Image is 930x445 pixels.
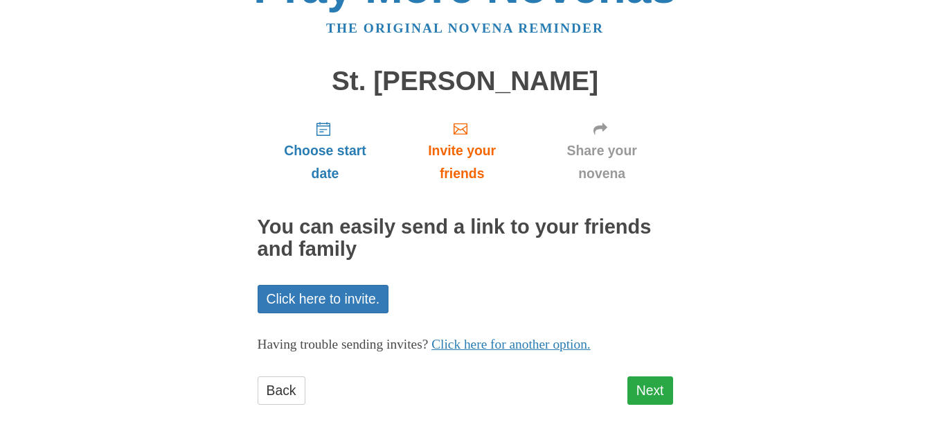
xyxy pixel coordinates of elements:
[258,67,673,96] h1: St. [PERSON_NAME]
[271,139,379,185] span: Choose start date
[258,376,305,405] a: Back
[545,139,659,185] span: Share your novena
[258,337,429,351] span: Having trouble sending invites?
[258,285,389,313] a: Click here to invite.
[406,139,517,185] span: Invite your friends
[431,337,591,351] a: Click here for another option.
[393,110,530,192] a: Invite your friends
[531,110,673,192] a: Share your novena
[258,216,673,261] h2: You can easily send a link to your friends and family
[258,110,393,192] a: Choose start date
[627,376,673,405] a: Next
[326,21,604,35] a: The original novena reminder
